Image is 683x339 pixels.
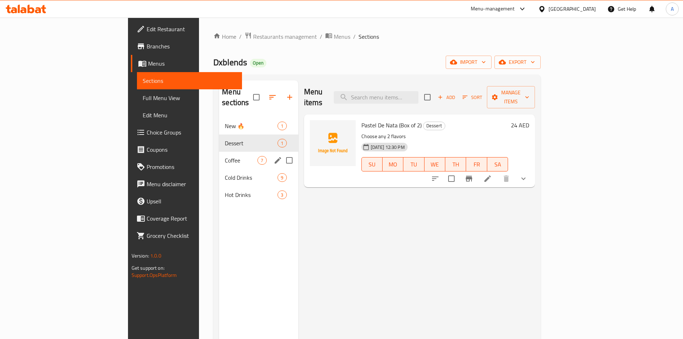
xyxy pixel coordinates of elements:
[147,231,236,240] span: Grocery Checklist
[334,91,418,104] input: search
[383,157,403,171] button: MO
[253,32,317,41] span: Restaurants management
[225,190,278,199] span: Hot Drinks
[424,157,445,171] button: WE
[132,263,165,273] span: Get support on:
[225,173,278,182] span: Cold Drinks
[219,117,298,135] div: New 🔥1
[148,59,236,68] span: Menus
[368,144,408,151] span: [DATE] 12:30 PM
[250,60,266,66] span: Open
[131,175,242,193] a: Menu disclaimer
[427,170,444,187] button: sort-choices
[483,174,492,183] a: Edit menu item
[466,157,487,171] button: FR
[435,92,458,103] button: Add
[131,158,242,175] a: Promotions
[219,135,298,152] div: Dessert1
[460,170,478,187] button: Branch-specific-item
[427,159,442,170] span: WE
[137,107,242,124] a: Edit Menu
[458,92,487,103] span: Sort items
[258,157,266,164] span: 7
[403,157,424,171] button: TU
[250,59,266,67] div: Open
[310,120,356,166] img: Pastel De Nata (Box of 2)
[131,141,242,158] a: Coupons
[137,89,242,107] a: Full Menu View
[225,156,257,165] span: Coffee
[519,174,528,183] svg: Show Choices
[494,56,541,69] button: export
[137,72,242,89] a: Sections
[451,58,486,67] span: import
[131,124,242,141] a: Choice Groups
[143,76,236,85] span: Sections
[435,92,458,103] span: Add item
[143,111,236,119] span: Edit Menu
[131,210,242,227] a: Coverage Report
[150,251,161,260] span: 1.0.0
[147,180,236,188] span: Menu disclaimer
[278,140,286,147] span: 1
[304,86,326,108] h2: Menu items
[219,169,298,186] div: Cold Drinks9
[249,90,264,105] span: Select all sections
[278,173,286,182] div: items
[147,42,236,51] span: Branches
[498,170,515,187] button: delete
[423,122,445,130] span: Dessert
[219,152,298,169] div: Coffee7edit
[278,174,286,181] span: 9
[225,122,278,130] span: New 🔥
[490,159,505,170] span: SA
[147,25,236,33] span: Edit Restaurant
[219,186,298,203] div: Hot Drinks3
[487,86,535,108] button: Manage items
[131,55,242,72] a: Menus
[278,122,286,130] div: items
[511,120,529,130] h6: 24 AED
[278,190,286,199] div: items
[515,170,532,187] button: show more
[278,192,286,198] span: 3
[131,20,242,38] a: Edit Restaurant
[493,88,529,106] span: Manage items
[132,270,177,280] a: Support.OpsPlatform
[361,157,383,171] button: SU
[213,32,541,41] nav: breadcrumb
[147,145,236,154] span: Coupons
[671,5,674,13] span: A
[225,139,278,147] span: Dessert
[446,56,492,69] button: import
[361,120,422,131] span: Pastel De Nata (Box of 2)
[257,156,266,165] div: items
[132,251,149,260] span: Version:
[131,227,242,244] a: Grocery Checklist
[278,123,286,130] span: 1
[420,90,435,105] span: Select section
[325,32,350,41] a: Menus
[320,32,322,41] li: /
[361,132,508,141] p: Choose any 2 flavors
[365,159,380,170] span: SU
[147,214,236,223] span: Coverage Report
[219,114,298,206] nav: Menu sections
[334,32,350,41] span: Menus
[437,93,456,102] span: Add
[463,93,482,102] span: Sort
[281,89,298,106] button: Add section
[278,139,286,147] div: items
[245,32,317,41] a: Restaurants management
[448,159,463,170] span: TH
[264,89,281,106] span: Sort sections
[406,159,421,170] span: TU
[272,155,283,166] button: edit
[445,157,466,171] button: TH
[500,58,535,67] span: export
